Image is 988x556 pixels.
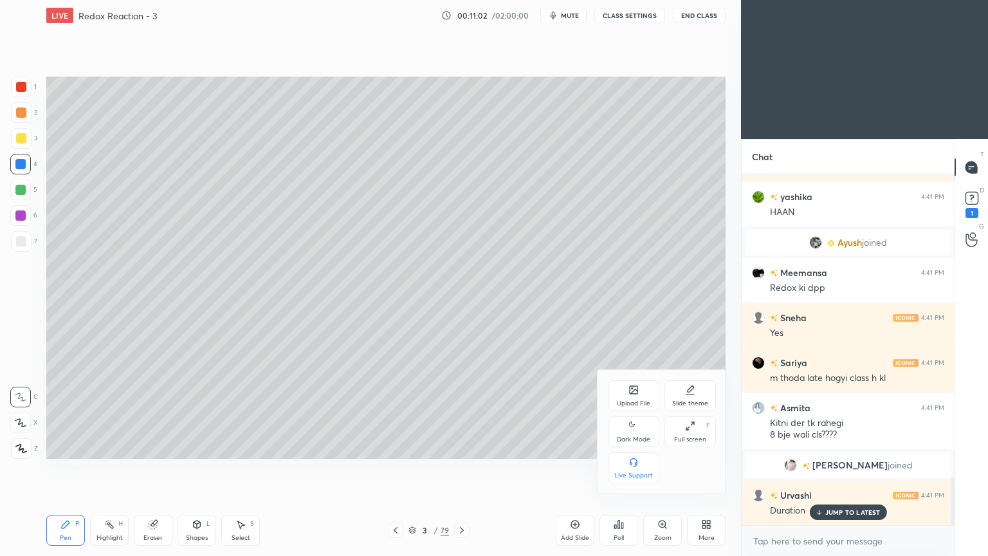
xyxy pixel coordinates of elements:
[706,422,710,429] div: F
[617,400,650,407] div: Upload File
[617,436,650,443] div: Dark Mode
[672,400,708,407] div: Slide theme
[674,436,706,443] div: Full screen
[614,472,653,479] div: Live Support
